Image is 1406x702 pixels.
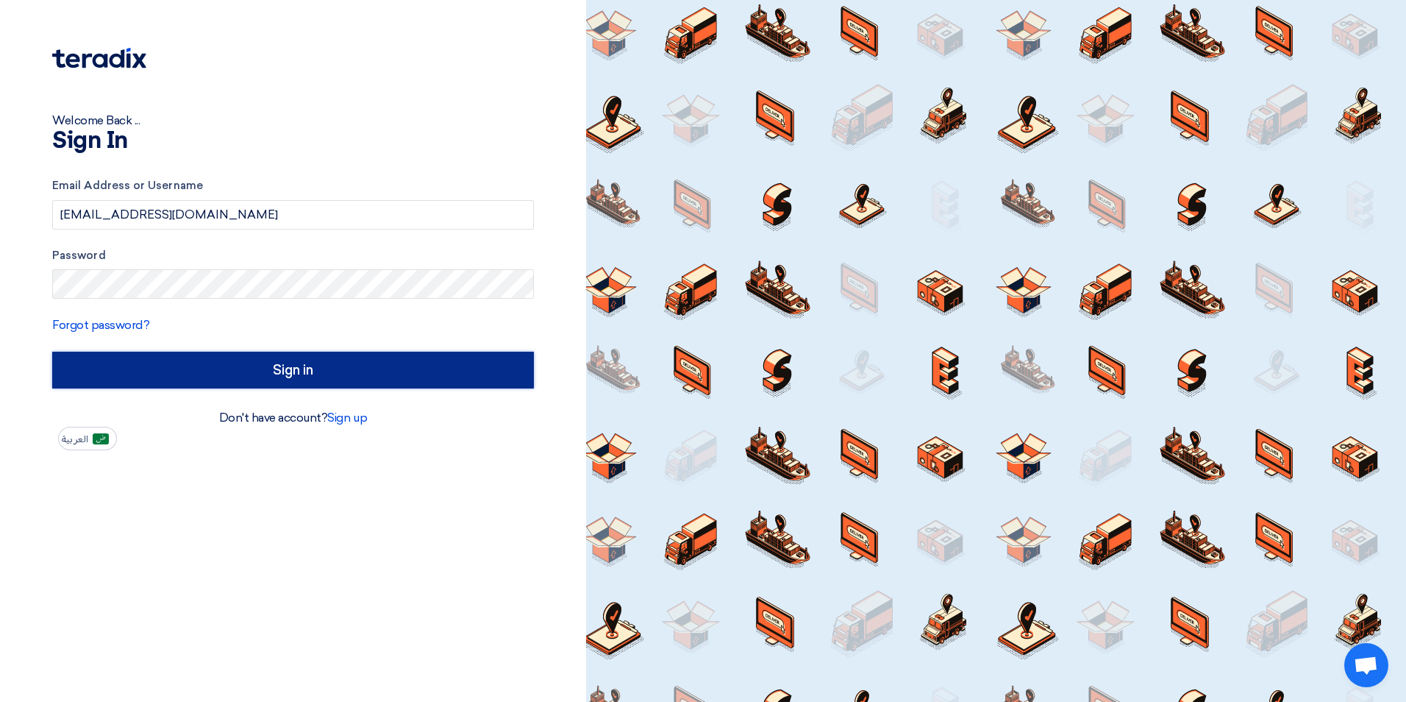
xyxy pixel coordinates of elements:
input: Sign in [52,352,534,389]
a: Open chat [1344,643,1388,687]
a: Forgot password? [52,318,149,332]
img: Teradix logo [52,48,146,68]
div: Welcome Back ... [52,112,534,130]
label: Password [52,247,534,264]
input: Enter your business email or username [52,200,534,230]
h1: Sign In [52,130,534,153]
div: Don't have account? [52,409,534,427]
span: العربية [62,434,88,444]
img: ar-AR.png [93,433,109,444]
button: العربية [58,427,117,450]
a: Sign up [327,411,367,425]
label: Email Address or Username [52,177,534,194]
